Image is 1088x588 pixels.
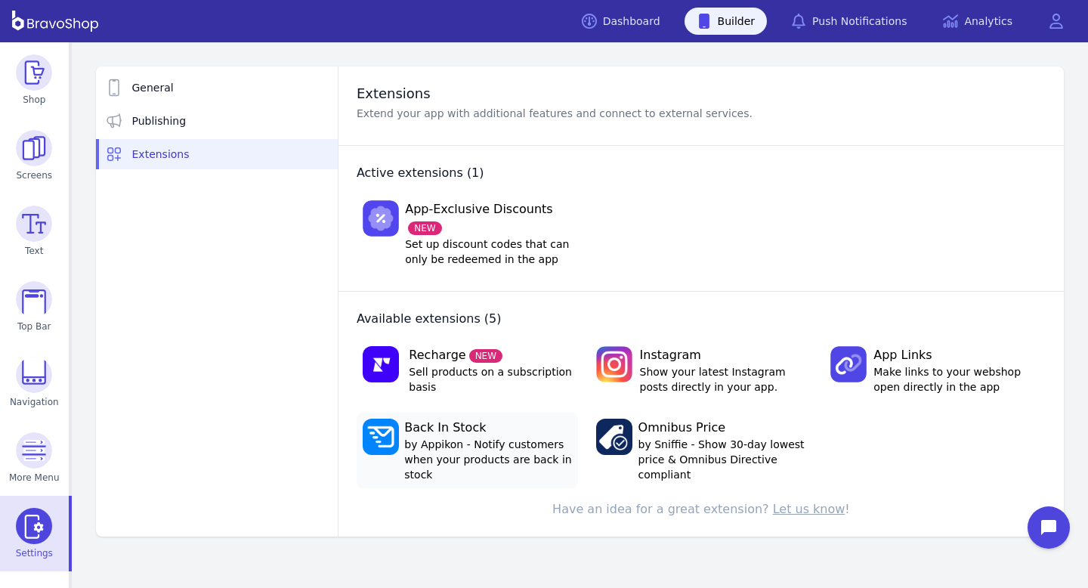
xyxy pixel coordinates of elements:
[12,11,98,32] img: BravoShop
[357,340,578,401] a: RechargeNEWSell products on a subscription basis
[132,147,190,162] span: Extensions
[779,8,919,35] a: Push Notifications
[830,346,867,382] img: Logo
[685,8,768,35] a: Builder
[596,346,632,382] img: Logo
[773,500,845,518] button: Let us know
[404,419,572,437] span: Back In Stock
[596,419,632,455] img: Logo
[17,169,53,181] span: Screens
[23,94,45,106] span: Shop
[132,80,174,95] span: General
[357,106,753,121] p: Extend your app with additional features and connect to external services.
[96,139,338,169] a: Extensions
[638,419,806,437] span: Omnibus Price
[96,106,338,136] a: Publishing
[363,419,399,455] img: Logo
[873,364,1040,395] span: Make links to your webshop open directly in the app
[357,194,578,273] a: App-Exclusive DiscountsNEWSet up discount codes that can only be redeemed in the app
[404,437,572,482] span: by Appikon - Notify customers when your products are back in stock
[17,320,51,333] span: Top Bar
[640,364,806,395] span: Show your latest Instagram posts directly in your app.
[873,346,1040,364] span: App Links
[638,437,806,482] span: by Sniffie - Show 30-day lowest price & Omnibus Directive compliant
[9,472,60,484] span: More Menu
[409,364,572,395] span: Sell products on a subscription basis
[357,310,1046,328] h3: Available extensions (5)
[363,200,399,237] img: Logo
[96,73,338,103] a: General
[25,245,43,257] span: Text
[570,8,672,35] a: Dashboard
[405,237,572,267] span: Set up discount codes that can only be redeemed in the app
[824,340,1046,401] a: App LinksMake links to your webshop open directly in the app
[363,346,399,382] img: Logo
[16,547,53,559] span: Settings
[409,346,572,364] span: Recharge
[405,200,572,237] span: App-Exclusive Discounts
[357,413,578,488] a: Back In Stockby Appikon - Notify customers when your products are back in stock
[357,500,1046,518] div: Have an idea for a great extension? !
[640,346,806,364] span: Instagram
[590,413,811,488] a: Omnibus Priceby Sniffie - Show 30-day lowest price & Omnibus Directive compliant
[408,221,441,235] span: NEW
[590,340,811,401] a: InstagramShow your latest Instagram posts directly in your app.
[357,164,1046,182] h3: Active extensions (1)
[357,85,753,103] h2: Extensions
[10,396,59,408] span: Navigation
[931,8,1025,35] a: Analytics
[132,113,187,128] span: Publishing
[469,349,502,363] span: NEW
